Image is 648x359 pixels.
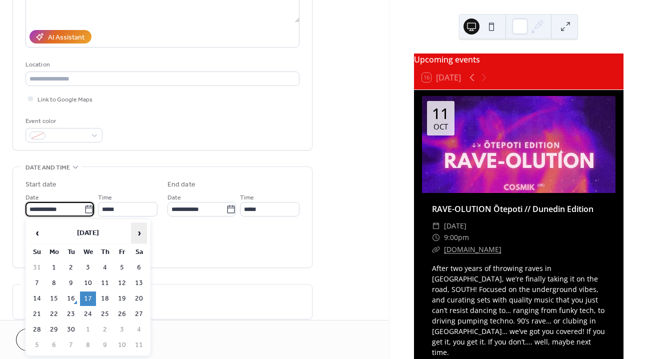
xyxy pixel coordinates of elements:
td: 16 [63,291,79,306]
td: 18 [97,291,113,306]
td: 24 [80,307,96,321]
th: [DATE] [46,222,130,244]
td: 10 [114,338,130,352]
th: Th [97,245,113,259]
div: End date [167,179,195,190]
span: Time [240,192,254,203]
td: 10 [80,276,96,290]
td: 11 [131,338,147,352]
th: We [80,245,96,259]
div: 11 [432,106,449,121]
td: 19 [114,291,130,306]
td: 3 [80,260,96,275]
td: 8 [80,338,96,352]
div: Event color [25,116,100,126]
td: 31 [29,260,45,275]
td: 2 [97,322,113,337]
td: 4 [97,260,113,275]
div: Upcoming events [414,53,623,65]
div: Start date [25,179,56,190]
th: Tu [63,245,79,259]
td: 5 [114,260,130,275]
td: 22 [46,307,62,321]
span: › [131,223,146,243]
span: Date [25,192,39,203]
td: 2 [63,260,79,275]
td: 14 [29,291,45,306]
a: [DOMAIN_NAME] [444,244,501,254]
td: 20 [131,291,147,306]
td: 12 [114,276,130,290]
td: 6 [46,338,62,352]
span: Link to Google Maps [37,94,92,105]
div: Location [25,59,297,70]
td: 29 [46,322,62,337]
div: ​ [432,243,440,255]
th: Fr [114,245,130,259]
td: 23 [63,307,79,321]
span: Time [98,192,112,203]
span: 9:00pm [444,231,469,243]
span: [DATE] [444,220,466,232]
td: 15 [46,291,62,306]
td: 9 [97,338,113,352]
button: AI Assistant [29,30,91,43]
a: RAVE-OLUTION Ōtepoti // Dunedin Edition [432,203,593,214]
td: 6 [131,260,147,275]
span: Date [167,192,181,203]
td: 4 [131,322,147,337]
td: 1 [80,322,96,337]
td: 25 [97,307,113,321]
td: 1 [46,260,62,275]
td: 3 [114,322,130,337]
div: Oct [433,123,448,130]
td: 26 [114,307,130,321]
td: 8 [46,276,62,290]
td: 28 [29,322,45,337]
button: Cancel [16,328,77,351]
td: 9 [63,276,79,290]
td: 17 [80,291,96,306]
th: Mo [46,245,62,259]
td: 27 [131,307,147,321]
th: Su [29,245,45,259]
div: ​ [432,231,440,243]
div: AI Assistant [48,32,84,43]
div: After two years of throwing raves in [GEOGRAPHIC_DATA], we’re finally taking it on the road, SOUT... [422,263,615,357]
span: ‹ [29,223,44,243]
td: 30 [63,322,79,337]
td: 11 [97,276,113,290]
td: 21 [29,307,45,321]
td: 7 [63,338,79,352]
div: ​ [432,220,440,232]
td: 13 [131,276,147,290]
td: 7 [29,276,45,290]
td: 5 [29,338,45,352]
th: Sa [131,245,147,259]
span: Date and time [25,162,70,173]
